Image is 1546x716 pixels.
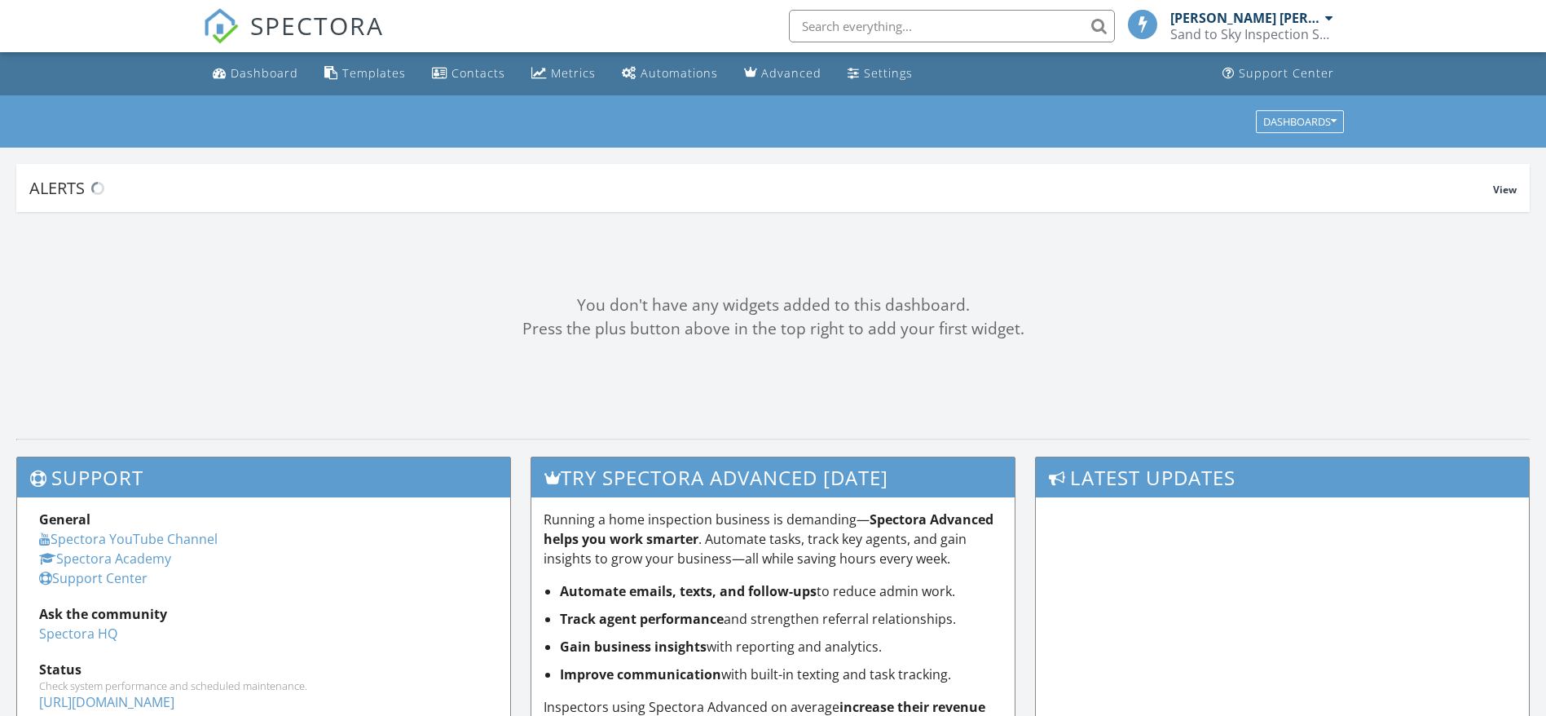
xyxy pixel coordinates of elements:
a: Support Center [1216,59,1341,89]
div: Advanced [761,65,821,81]
div: Support Center [1239,65,1334,81]
a: Spectora YouTube Channel [39,530,218,548]
div: You don't have any widgets added to this dashboard. [16,294,1530,317]
strong: Track agent performance [560,610,724,628]
div: Dashboard [231,65,298,81]
p: Running a home inspection business is demanding— . Automate tasks, track key agents, and gain ins... [544,510,1002,568]
div: Alerts [29,177,1493,199]
div: [PERSON_NAME] [PERSON_NAME] [1170,10,1321,26]
a: Spectora HQ [39,625,117,643]
strong: Improve communication [560,665,721,683]
a: Metrics [525,59,602,89]
strong: General [39,510,90,528]
a: [URL][DOMAIN_NAME] [39,693,174,711]
div: Templates [342,65,406,81]
div: Ask the community [39,604,488,624]
div: Sand to Sky Inspection Services, LLC [1170,26,1333,42]
li: to reduce admin work. [560,581,1002,601]
strong: Automate emails, texts, and follow-ups [560,582,817,600]
h3: Latest Updates [1036,457,1529,497]
li: with built-in texting and task tracking. [560,665,1002,684]
img: The Best Home Inspection Software - Spectora [203,8,239,44]
a: Contacts [425,59,512,89]
a: Advanced [738,59,828,89]
li: and strengthen referral relationships. [560,609,1002,629]
a: Settings [841,59,919,89]
div: Status [39,660,488,679]
input: Search everything... [789,10,1115,42]
span: SPECTORA [250,8,384,42]
a: Automations (Basic) [615,59,725,89]
div: Check system performance and scheduled maintenance. [39,679,488,692]
a: Spectora Academy [39,550,171,568]
a: SPECTORA [203,22,384,56]
a: Dashboard [206,59,305,89]
button: Dashboards [1256,110,1344,133]
a: Support Center [39,569,148,587]
strong: Spectora Advanced helps you work smarter [544,510,993,548]
div: Dashboards [1263,116,1337,127]
h3: Try spectora advanced [DATE] [531,457,1015,497]
div: Contacts [451,65,505,81]
h3: Support [17,457,510,497]
strong: Gain business insights [560,638,707,656]
a: Templates [318,59,412,89]
span: View [1493,183,1517,197]
div: Metrics [551,65,596,81]
div: Settings [864,65,913,81]
div: Press the plus button above in the top right to add your first widget. [16,317,1530,341]
li: with reporting and analytics. [560,637,1002,656]
div: Automations [641,65,718,81]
